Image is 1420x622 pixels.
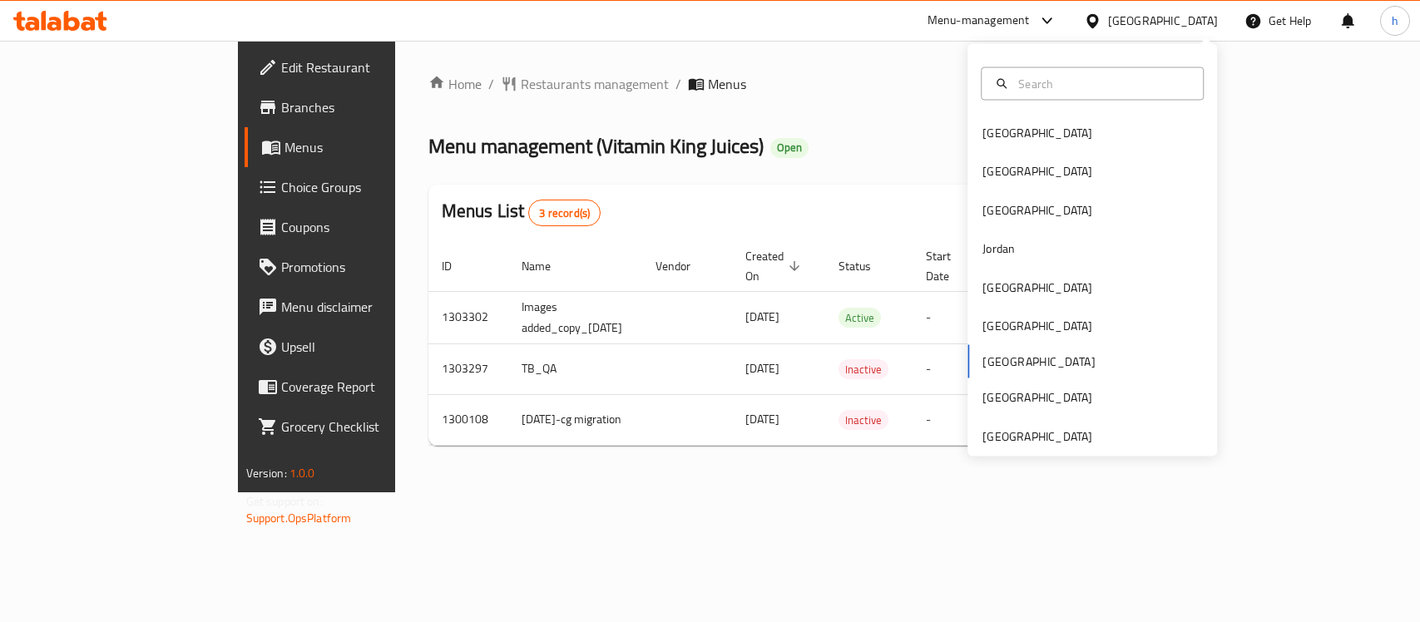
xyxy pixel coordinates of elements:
span: Inactive [839,360,888,379]
span: Menu management ( Vitamin King Juices ) [428,127,764,165]
a: Support.OpsPlatform [246,507,352,529]
a: Coupons [245,207,475,247]
td: Images added_copy_[DATE] [508,291,642,343]
span: Vendor [656,256,712,276]
a: Edit Restaurant [245,47,475,87]
div: [GEOGRAPHIC_DATA] [982,427,1092,445]
a: Choice Groups [245,167,475,207]
div: Open [770,138,809,158]
td: TB_QA [508,343,642,394]
a: Grocery Checklist [245,407,475,447]
div: Total records count [528,200,601,226]
span: [DATE] [745,306,779,328]
span: Restaurants management [521,74,669,94]
li: / [488,74,494,94]
span: Created On [745,246,805,286]
span: Upsell [281,337,462,357]
h2: Menus List [442,199,601,226]
span: Inactive [839,411,888,430]
span: 1.0.0 [289,462,315,484]
a: Menus [245,127,475,167]
span: Coupons [281,217,462,237]
span: Branches [281,97,462,117]
td: - [913,291,992,343]
div: [GEOGRAPHIC_DATA] [982,317,1092,335]
span: Choice Groups [281,177,462,197]
div: [GEOGRAPHIC_DATA] [982,124,1092,142]
span: Active [839,309,881,328]
a: Menu disclaimer [245,287,475,327]
div: [GEOGRAPHIC_DATA] [982,162,1092,180]
input: Search [1012,74,1193,92]
td: [DATE]-cg migration [508,394,642,445]
span: [DATE] [745,408,779,430]
span: ID [442,256,473,276]
span: Status [839,256,893,276]
span: h [1392,12,1398,30]
span: Edit Restaurant [281,57,462,77]
span: Grocery Checklist [281,417,462,437]
nav: breadcrumb [428,74,1150,94]
span: Promotions [281,257,462,277]
span: Start Date [926,246,972,286]
span: Menu disclaimer [281,297,462,317]
div: [GEOGRAPHIC_DATA] [982,388,1092,407]
td: - [913,343,992,394]
div: Jordan [982,239,1015,258]
div: Menu-management [928,11,1030,31]
a: Branches [245,87,475,127]
div: [GEOGRAPHIC_DATA] [1108,12,1218,30]
a: Promotions [245,247,475,287]
div: [GEOGRAPHIC_DATA] [982,278,1092,296]
div: [GEOGRAPHIC_DATA] [982,200,1092,219]
span: Menus [708,74,746,94]
span: Open [770,141,809,155]
a: Restaurants management [501,74,669,94]
span: Version: [246,462,287,484]
div: Active [839,308,881,328]
td: - [913,394,992,445]
span: Coverage Report [281,377,462,397]
span: Get support on: [246,491,323,512]
span: Menus [284,137,462,157]
a: Coverage Report [245,367,475,407]
div: Inactive [839,359,888,379]
a: Upsell [245,327,475,367]
li: / [675,74,681,94]
span: Name [522,256,572,276]
span: 3 record(s) [529,205,600,221]
div: Inactive [839,410,888,430]
table: enhanced table [428,241,1264,446]
span: [DATE] [745,358,779,379]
